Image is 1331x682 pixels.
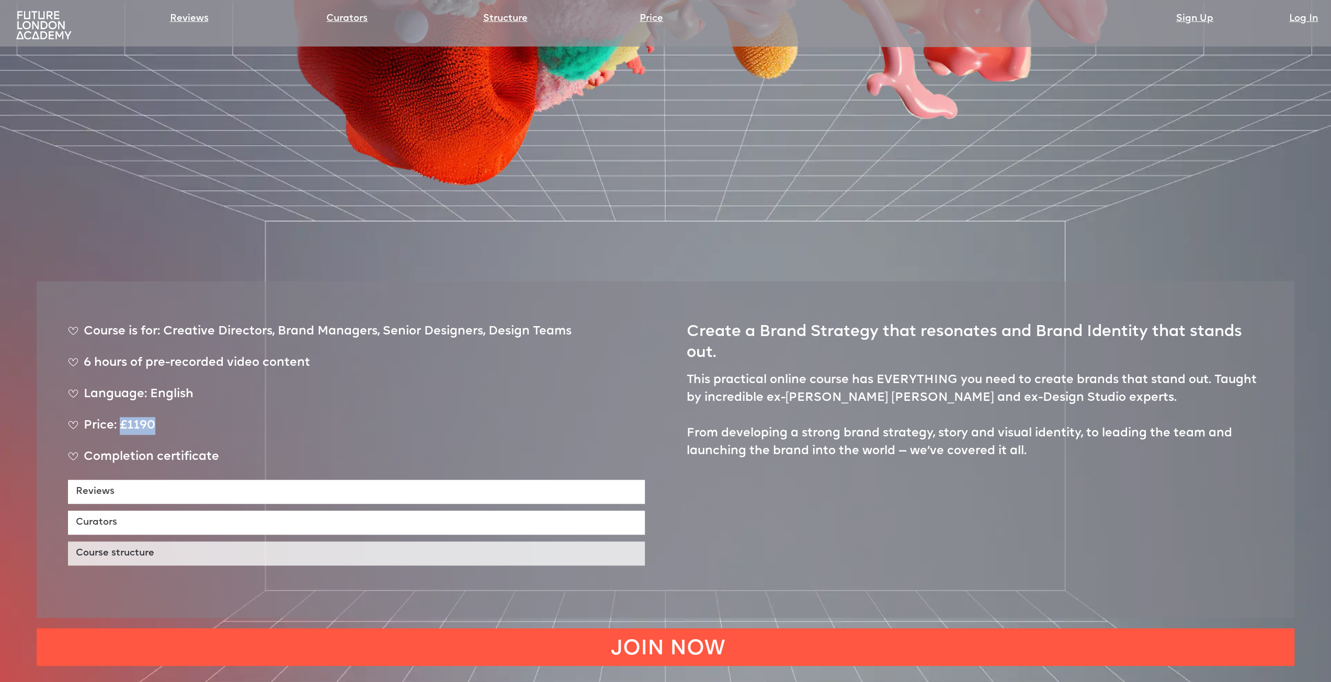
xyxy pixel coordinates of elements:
a: Log In [1289,11,1318,26]
p: This practical online course has EVERYTHING you need to create brands that stand out. Taught by i... [687,372,1264,460]
a: Price [640,11,663,26]
h2: Create a Brand Strategy that resonates and Brand Identity that stands out. [687,313,1264,364]
a: Reviews [68,480,645,504]
a: Curators [326,11,368,26]
a: JOIN NOW [37,628,1294,666]
a: Reviews [170,11,209,26]
div: Course is for: Creative Directors, Brand Managers, Senior Designers, Design Teams [68,323,572,349]
div: Language: English [68,386,572,412]
a: Structure [483,11,528,26]
a: Sign Up [1176,11,1213,26]
div: Completion certificate [68,448,572,475]
a: Course structure [68,541,645,565]
a: Curators [68,511,645,535]
div: 6 hours of pre-recorded video content [68,354,572,380]
div: Price: £1190 [68,417,572,443]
